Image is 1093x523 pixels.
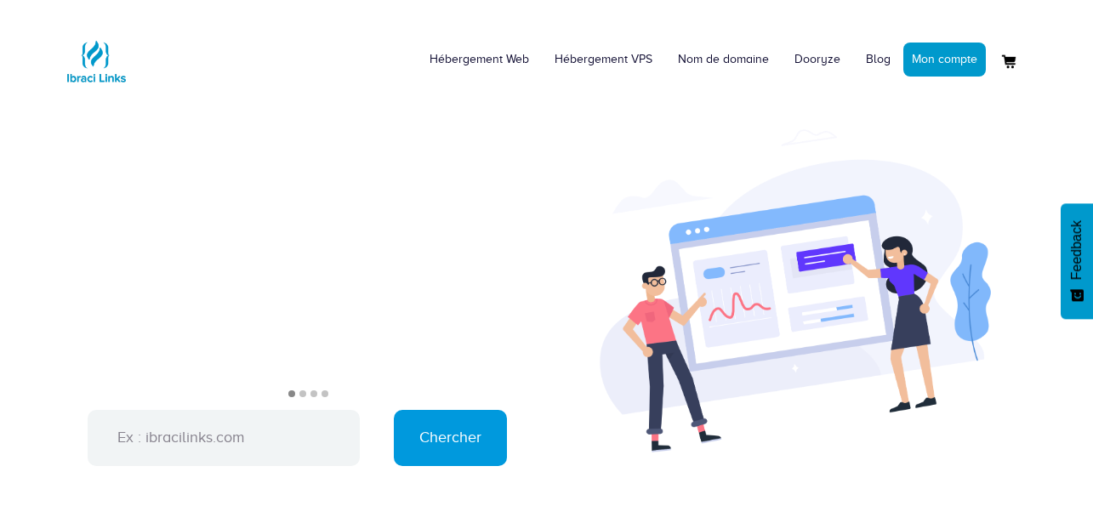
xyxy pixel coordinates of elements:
[417,34,542,85] a: Hébergement Web
[62,27,130,95] img: Logo Ibraci Links
[1061,203,1093,319] button: Feedback - Afficher l’enquête
[903,43,986,77] a: Mon compte
[665,34,782,85] a: Nom de domaine
[394,410,507,466] input: Chercher
[782,34,853,85] a: Dooryze
[1069,220,1084,280] span: Feedback
[542,34,665,85] a: Hébergement VPS
[853,34,903,85] a: Blog
[88,410,360,466] input: Ex : ibracilinks.com
[62,13,130,95] a: Logo Ibraci Links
